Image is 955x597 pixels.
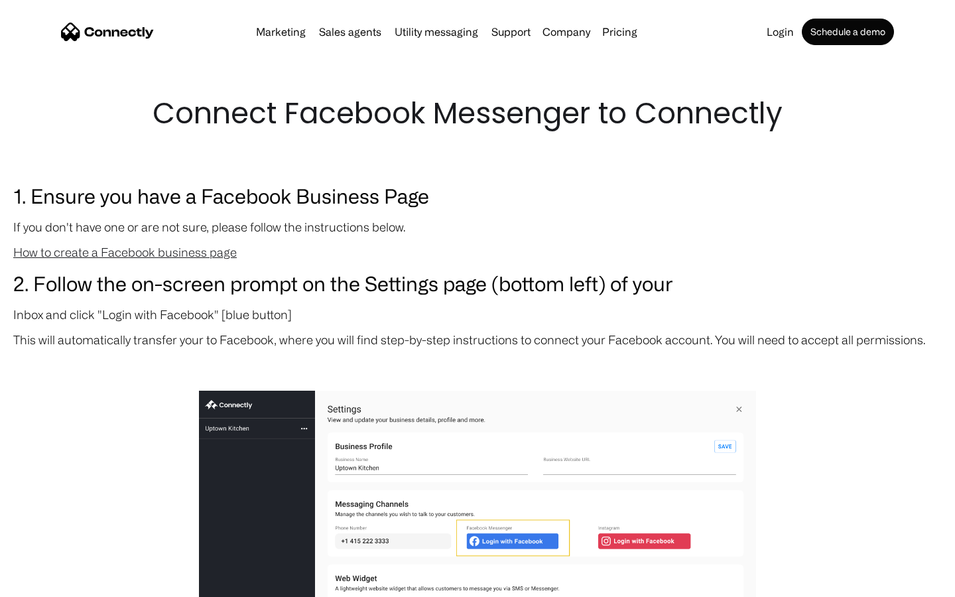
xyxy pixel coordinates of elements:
div: Company [539,23,594,41]
h3: 1. Ensure you have a Facebook Business Page [13,180,942,211]
ul: Language list [27,574,80,592]
a: Utility messaging [389,27,483,37]
a: home [61,22,154,42]
a: Marketing [251,27,311,37]
p: If you don't have one or are not sure, please follow the instructions below. [13,218,942,236]
a: Schedule a demo [802,19,894,45]
h1: Connect Facebook Messenger to Connectly [153,93,802,134]
div: Company [542,23,590,41]
aside: Language selected: English [13,574,80,592]
p: This will automatically transfer your to Facebook, where you will find step-by-step instructions ... [13,330,942,349]
a: Sales agents [314,27,387,37]
a: Pricing [597,27,643,37]
a: Support [486,27,536,37]
h3: 2. Follow the on-screen prompt on the Settings page (bottom left) of your [13,268,942,298]
a: How to create a Facebook business page [13,245,237,259]
p: ‍ [13,356,942,374]
a: Login [761,27,799,37]
p: Inbox and click "Login with Facebook" [blue button] [13,305,942,324]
